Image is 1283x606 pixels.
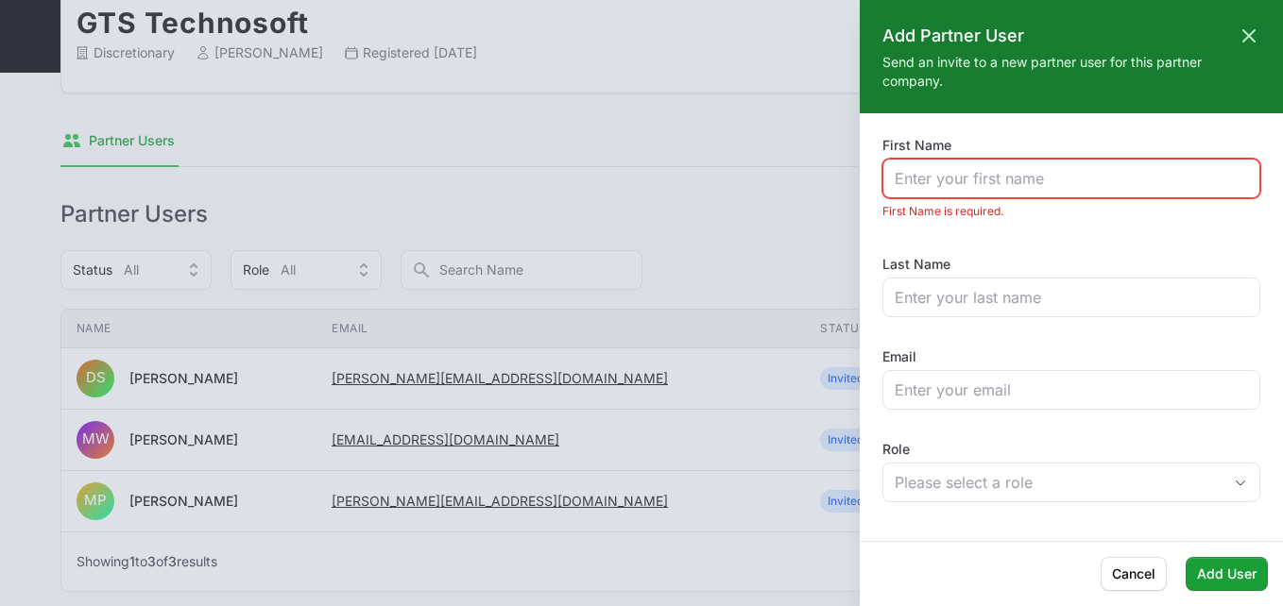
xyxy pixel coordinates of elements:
[895,286,1248,309] input: Enter your last name
[1101,557,1167,591] button: Cancel
[883,463,1259,501] button: Please select a role
[895,167,1248,190] input: Enter your first name
[895,471,1222,494] div: Please select a role
[882,204,1260,219] li: First Name is required.
[882,440,1260,459] label: Role
[882,23,1024,49] h2: Add Partner User
[1186,557,1268,591] button: Add User
[895,379,1248,401] input: Enter your email
[882,53,1260,91] p: Send an invite to a new partner user for this partner company.
[882,255,950,274] label: Last Name
[1197,563,1257,585] span: Add User
[882,136,951,155] label: First Name
[1112,563,1155,585] span: Cancel
[882,347,916,366] label: Email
